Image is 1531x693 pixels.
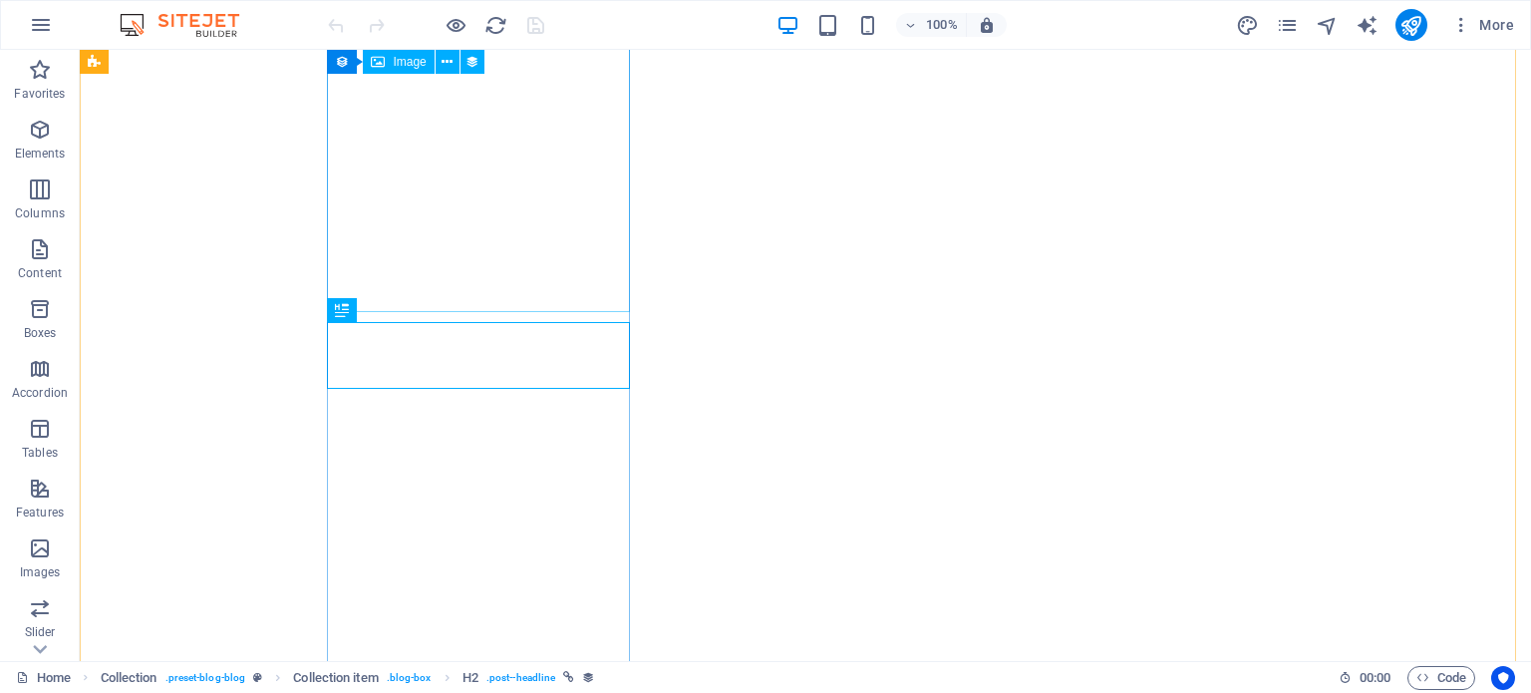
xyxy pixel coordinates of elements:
[1443,9,1522,41] button: More
[1407,666,1475,690] button: Code
[978,16,996,34] i: On resize automatically adjust zoom level to fit chosen device.
[483,13,507,37] button: reload
[15,205,65,221] p: Columns
[14,86,65,102] p: Favorites
[25,624,56,640] p: Slider
[484,14,507,37] i: Reload page
[1339,666,1391,690] h6: Session time
[20,564,61,580] p: Images
[1374,670,1377,685] span: :
[15,146,66,162] p: Elements
[1236,14,1259,37] i: Design (Ctrl+Alt+Y)
[1276,13,1300,37] button: pages
[115,13,264,37] img: Editor Logo
[253,672,262,683] i: This element is a customizable preset
[1356,13,1379,37] button: text_generator
[1316,14,1339,37] i: Navigator
[1276,14,1299,37] i: Pages (Ctrl+Alt+S)
[16,666,71,690] a: Click to cancel selection. Double-click to open Pages
[101,666,157,690] span: Click to select. Double-click to edit
[1360,666,1390,690] span: 00 00
[22,445,58,461] p: Tables
[1236,13,1260,37] button: design
[18,265,62,281] p: Content
[101,666,596,690] nav: breadcrumb
[393,56,426,68] span: Image
[926,13,958,37] h6: 100%
[1451,15,1514,35] span: More
[1491,666,1515,690] button: Usercentrics
[387,666,432,690] span: . blog-box
[24,325,57,341] p: Boxes
[1316,13,1340,37] button: navigator
[165,666,246,690] span: . preset-blog-blog
[1356,14,1378,37] i: AI Writer
[896,13,967,37] button: 100%
[444,13,467,37] button: Click here to leave preview mode and continue editing
[486,666,555,690] span: . post--headline
[293,666,378,690] span: Click to select. Double-click to edit
[16,505,64,520] p: Features
[1416,666,1466,690] span: Code
[12,385,68,401] p: Accordion
[582,671,595,684] i: This element is bound to a collection
[563,672,574,683] i: This element is linked
[1395,9,1427,41] button: publish
[462,666,478,690] span: Click to select. Double-click to edit
[1399,14,1422,37] i: Publish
